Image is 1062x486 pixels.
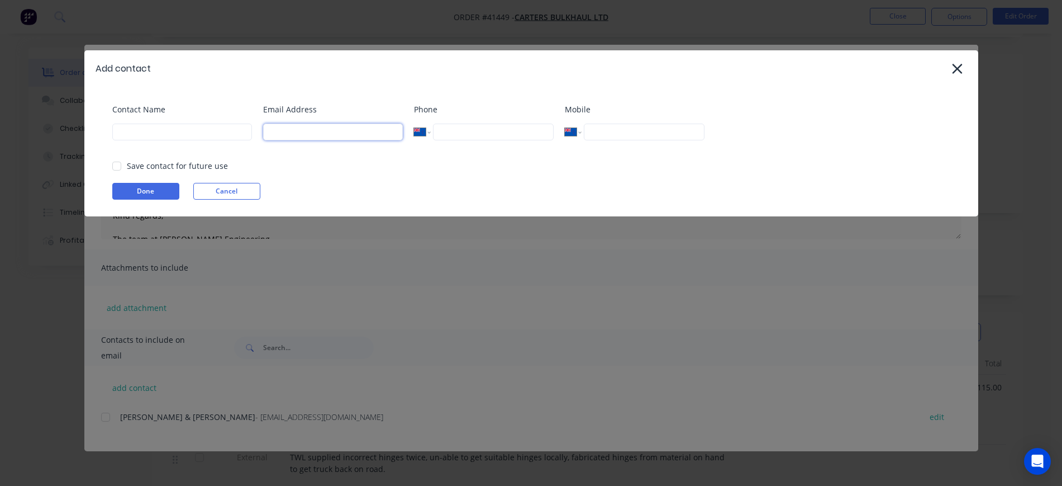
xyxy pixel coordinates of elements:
[565,103,704,115] label: Mobile
[127,160,228,172] div: Save contact for future use
[1024,448,1051,475] div: Open Intercom Messenger
[263,103,403,115] label: Email Address
[112,103,252,115] label: Contact Name
[96,62,151,76] div: Add contact
[112,183,179,200] button: Done
[414,103,554,115] label: Phone
[193,183,260,200] button: Cancel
